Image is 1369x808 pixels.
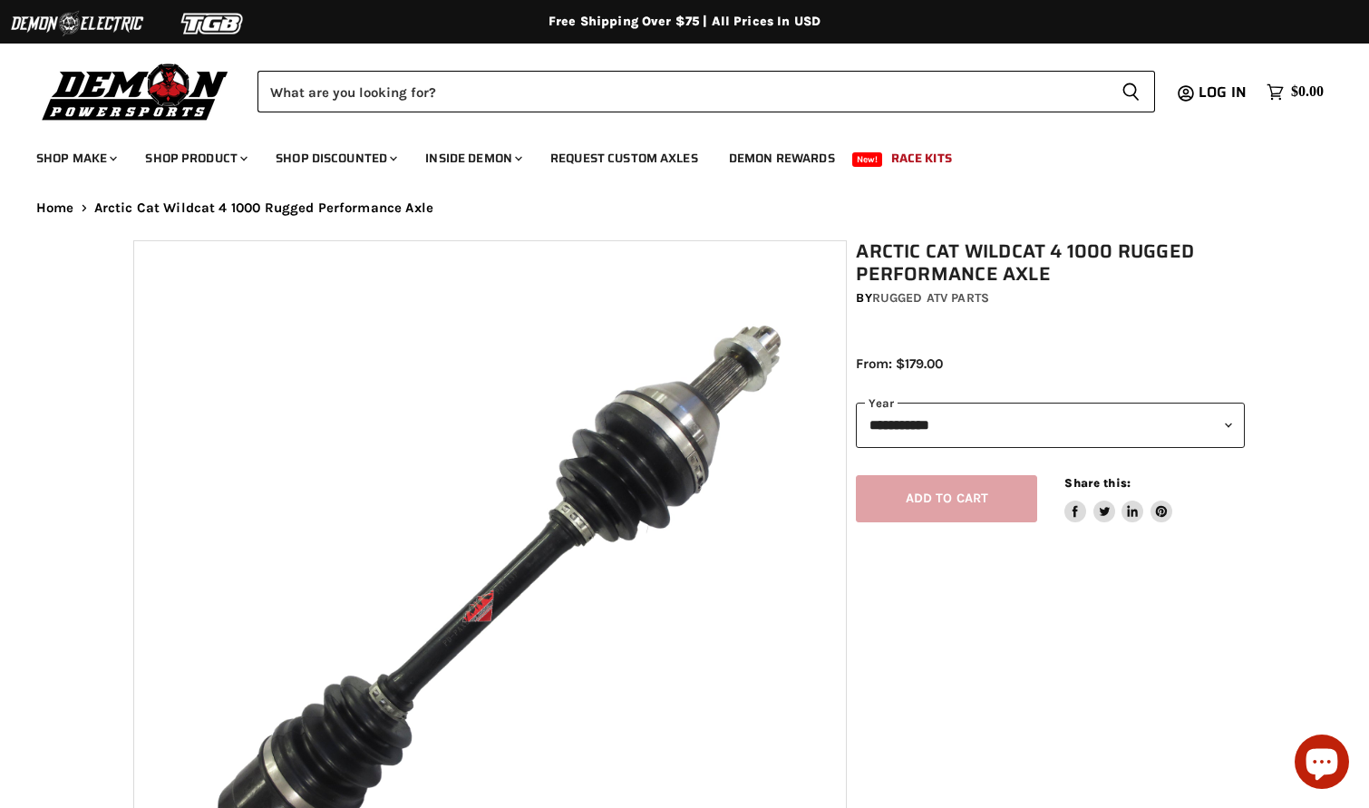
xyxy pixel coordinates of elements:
span: From: $179.00 [856,355,943,372]
select: year [856,403,1245,447]
a: Inside Demon [412,140,533,177]
span: New! [852,152,883,167]
inbox-online-store-chat: Shopify online store chat [1289,735,1354,793]
a: Home [36,200,74,216]
img: Demon Powersports [36,59,235,123]
h1: Arctic Cat Wildcat 4 1000 Rugged Performance Axle [856,240,1245,286]
aside: Share this: [1064,475,1172,523]
a: Shop Discounted [262,140,408,177]
a: $0.00 [1257,79,1333,105]
span: $0.00 [1291,83,1324,101]
form: Product [257,71,1155,112]
a: Demon Rewards [715,140,849,177]
a: Shop Product [131,140,258,177]
ul: Main menu [23,132,1319,177]
a: Request Custom Axles [537,140,712,177]
div: by [856,288,1245,308]
a: Shop Make [23,140,128,177]
img: Demon Electric Logo 2 [9,6,145,41]
span: Log in [1199,81,1247,103]
input: Search [257,71,1107,112]
a: Race Kits [878,140,966,177]
a: Rugged ATV Parts [872,290,989,306]
span: Share this: [1064,476,1130,490]
span: Arctic Cat Wildcat 4 1000 Rugged Performance Axle [94,200,433,216]
button: Search [1107,71,1155,112]
a: Log in [1190,84,1257,101]
img: TGB Logo 2 [145,6,281,41]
